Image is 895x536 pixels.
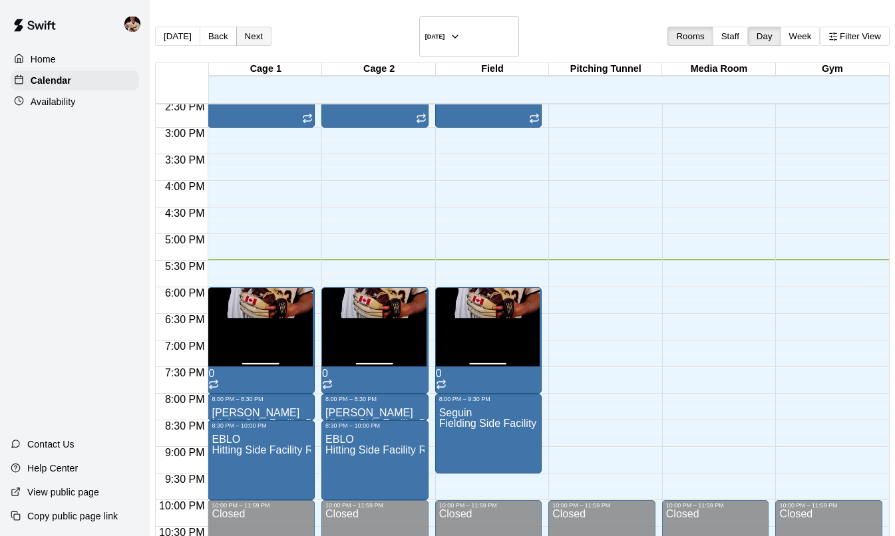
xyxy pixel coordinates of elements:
[212,444,336,456] span: Hitting Side Facility Rental
[667,27,713,46] button: Rooms
[208,380,219,392] span: Recurring event
[162,207,208,219] span: 4:30 PM
[156,500,208,511] span: 10:00 PM
[748,27,781,46] button: Day
[325,422,383,429] div: 8:30 PM – 10:00 PM
[435,394,542,473] div: 8:00 PM – 9:30 PM: Seguin
[162,314,208,325] span: 6:30 PM
[779,502,840,509] div: 10:00 PM – 11:59 PM
[162,473,208,485] span: 9:30 PM
[322,368,328,379] span: 0
[325,418,450,429] span: Hitting Side Facility Rental
[27,485,99,499] p: View public page
[212,502,273,509] div: 10:00 PM – 11:59 PM
[162,101,208,112] span: 2:30 PM
[124,16,140,32] img: Garrett Takamatsu
[31,74,71,87] p: Calendar
[11,49,139,69] a: Home
[436,380,447,392] span: Recurring event
[666,502,727,509] div: 10:00 PM – 11:59 PM
[419,16,519,57] button: [DATE]
[162,287,208,299] span: 6:00 PM
[662,63,775,76] div: Media Room
[425,33,445,40] h6: [DATE]
[208,420,315,500] div: 8:30 PM – 10:00 PM: EBLO
[212,396,266,402] div: 8:00 PM – 8:30 PM
[439,502,500,509] div: 10:00 PM – 11:59 PM
[776,63,889,76] div: Gym
[208,394,315,420] div: 8:00 PM – 8:30 PM: Autumn Mills
[552,502,614,509] div: 10:00 PM – 11:59 PM
[325,444,450,456] span: Hitting Side Facility Rental
[162,181,208,192] span: 4:00 PM
[162,128,208,139] span: 3:00 PM
[162,367,208,378] span: 7:30 PM
[162,234,208,245] span: 5:00 PM
[31,95,76,108] p: Availability
[11,70,139,90] a: Calendar
[325,502,387,509] div: 10:00 PM – 11:59 PM
[435,287,542,394] div: 6:00 PM – 8:00 PM: PreTryout Clinic
[162,261,208,272] span: 5:30 PM
[155,27,200,46] button: [DATE]
[162,420,208,432] span: 8:30 PM
[162,340,208,352] span: 7:00 PM
[713,27,748,46] button: Staff
[436,368,442,379] span: 0
[325,396,380,402] div: 8:00 PM – 8:30 PM
[416,114,427,126] span: Recurring event
[436,63,549,76] div: Field
[439,418,570,429] span: Fielding Side Facility Rental
[820,27,890,46] button: Filter View
[11,92,139,112] a: Availability
[212,418,336,429] span: Hitting Side Facility Rental
[321,394,429,420] div: 8:00 PM – 8:30 PM: Autumn Mills
[321,420,429,500] div: 8:30 PM – 10:00 PM: EBLO
[302,114,313,126] span: Recurring event
[200,27,237,46] button: Back
[208,368,214,379] span: 0
[162,394,208,405] span: 8:00 PM
[162,447,208,458] span: 9:00 PM
[27,438,75,451] p: Contact Us
[212,422,269,429] div: 8:30 PM – 10:00 PM
[322,63,435,76] div: Cage 2
[322,380,333,392] span: Recurring event
[321,287,429,394] div: 6:00 PM – 8:00 PM: PreTryout Clinic
[162,154,208,166] span: 3:30 PM
[439,396,494,402] div: 8:00 PM – 9:30 PM
[31,53,56,66] p: Home
[529,114,540,126] span: Recurring event
[208,287,315,394] div: 6:00 PM – 8:00 PM: PreTryout Clinic
[549,63,662,76] div: Pitching Tunnel
[27,462,78,475] p: Help Center
[781,27,820,46] button: Week
[122,11,150,37] div: Garrett Takamatsu
[236,27,271,46] button: Next
[27,509,118,523] p: Copy public page link
[209,63,322,76] div: Cage 1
